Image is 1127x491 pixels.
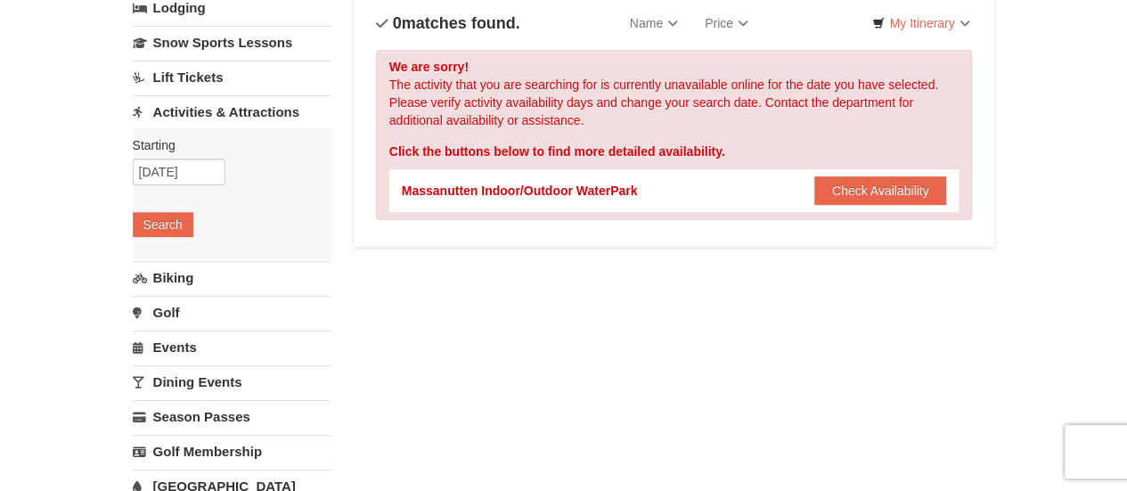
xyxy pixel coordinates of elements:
a: Golf [133,296,331,329]
a: Snow Sports Lessons [133,26,331,59]
a: My Itinerary [861,10,981,37]
button: Check Availability [814,176,947,205]
a: Golf Membership [133,435,331,468]
span: 0 [393,14,402,32]
div: Click the buttons below to find more detailed availability. [389,143,960,160]
a: Dining Events [133,365,331,398]
a: Activities & Attractions [133,95,331,128]
a: Biking [133,261,331,294]
h4: matches found. [376,14,520,32]
a: Price [691,5,762,41]
a: Name [617,5,691,41]
div: The activity that you are searching for is currently unavailable online for the date you have sel... [376,50,973,220]
label: Starting [133,136,318,154]
a: Events [133,331,331,364]
a: Season Passes [133,400,331,433]
strong: We are sorry! [389,60,469,74]
a: Lift Tickets [133,61,331,94]
div: Massanutten Indoor/Outdoor WaterPark [402,182,638,200]
button: Search [133,212,193,237]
